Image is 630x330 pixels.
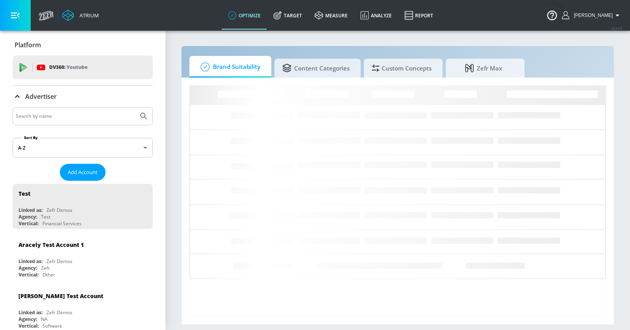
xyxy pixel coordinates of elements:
a: optimize [222,1,267,30]
div: Aracely Test Account 1Linked as:Zefr DemosAgency:ZefrVertical:Other [13,235,153,280]
label: Sort By [22,135,39,140]
div: Zefr Demos [46,207,72,213]
div: Agency: [19,265,37,271]
a: Analyze [354,1,398,30]
p: Platform [15,41,41,49]
div: Financial Services [43,220,82,227]
div: Zefr [41,265,50,271]
div: NA [41,316,48,323]
button: [PERSON_NAME] [562,11,622,20]
a: Report [398,1,439,30]
input: Search by name [16,111,135,121]
p: DV360: [49,63,87,72]
span: Content Categories [282,59,350,78]
div: TestLinked as:Zefr DemosAgency:TestVertical:Financial Services [13,184,153,229]
button: Open Resource Center [541,4,563,26]
span: v 4.24.0 [611,26,622,30]
div: Vertical: [19,271,39,278]
div: A-Z [13,138,153,158]
a: Atrium [62,9,99,21]
a: measure [308,1,354,30]
div: Advertiser [13,85,153,108]
div: Test [19,190,30,197]
div: Agency: [19,316,37,323]
span: Add Account [68,168,98,177]
div: Zefr Demos [46,258,72,265]
div: Vertical: [19,220,39,227]
div: Linked as: [19,309,43,316]
div: Vertical: [19,323,39,329]
p: Youtube [67,63,87,71]
div: Agency: [19,213,37,220]
div: Test [41,213,50,220]
span: Brand Suitability [197,57,260,76]
div: Software [43,323,62,329]
button: Add Account [60,164,106,181]
div: Atrium [76,12,99,19]
a: Target [267,1,308,30]
div: DV360: Youtube [13,56,153,79]
div: Linked as: [19,258,43,265]
span: Custom Concepts [372,59,432,78]
div: Platform [13,34,153,56]
div: Zefr Demos [46,309,72,316]
span: login as: casey.cohen@zefr.com [571,13,613,18]
div: [PERSON_NAME] Test Account [19,292,103,300]
span: Zefr Max [454,59,513,78]
div: Aracely Test Account 1 [19,241,84,248]
div: Other [43,271,55,278]
div: Linked as: [19,207,43,213]
p: Advertiser [25,92,57,101]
